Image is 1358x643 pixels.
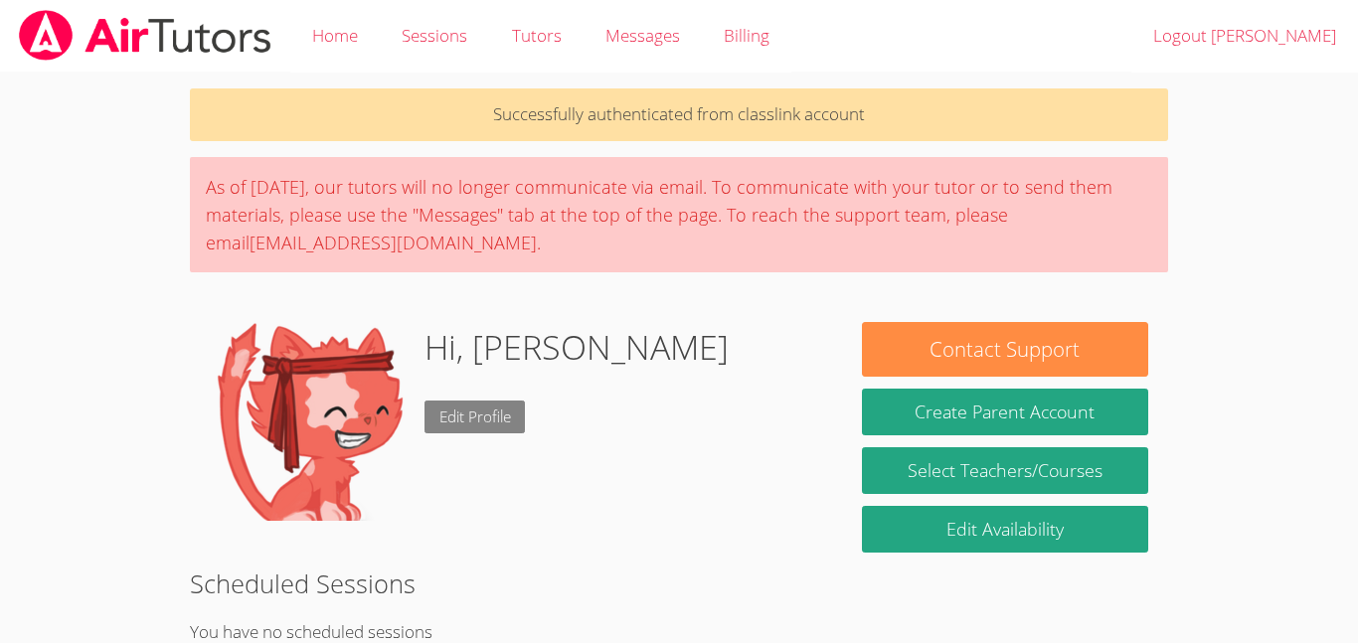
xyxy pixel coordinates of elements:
p: Successfully authenticated from classlink account [190,88,1168,141]
a: Edit Availability [862,506,1148,553]
a: Select Teachers/Courses [862,447,1148,494]
a: Edit Profile [424,401,526,433]
img: airtutors_banner-c4298cdbf04f3fff15de1276eac7730deb9818008684d7c2e4769d2f7ddbe033.png [17,10,273,61]
img: default.png [210,322,409,521]
h1: Hi, [PERSON_NAME] [424,322,729,373]
button: Contact Support [862,322,1148,377]
button: Create Parent Account [862,389,1148,435]
h2: Scheduled Sessions [190,564,1168,602]
div: As of [DATE], our tutors will no longer communicate via email. To communicate with your tutor or ... [190,157,1168,272]
span: Messages [605,24,680,47]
